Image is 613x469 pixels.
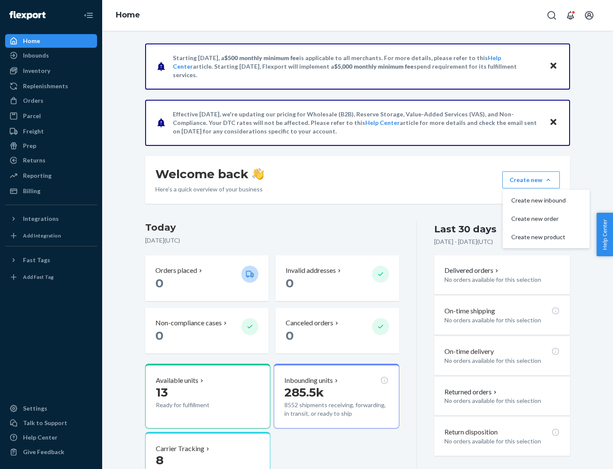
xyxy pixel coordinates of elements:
[23,232,61,239] div: Add Integration
[9,11,46,20] img: Flexport logo
[286,328,294,343] span: 0
[275,255,399,301] button: Invalid addresses 0
[511,197,566,203] span: Create new inbound
[444,347,494,356] p: On-time delivery
[109,3,147,28] ol: breadcrumbs
[155,166,264,182] h1: Welcome back
[23,156,46,165] div: Returns
[155,276,163,290] span: 0
[23,273,54,281] div: Add Fast Tag
[23,82,68,90] div: Replenishments
[23,187,40,195] div: Billing
[444,397,560,405] p: No orders available for this selection
[5,212,97,226] button: Integrations
[284,401,388,418] p: 8552 shipments receiving, forwarding, in transit, or ready to ship
[23,67,50,75] div: Inventory
[444,356,560,365] p: No orders available for this selection
[252,168,264,180] img: hand-wave emoji
[286,318,333,328] p: Canceled orders
[5,431,97,444] a: Help Center
[23,256,50,264] div: Fast Tags
[5,124,97,138] a: Freight
[23,127,44,136] div: Freight
[511,216,566,222] span: Create new order
[562,7,579,24] button: Open notifications
[504,210,588,228] button: Create new order
[155,318,222,328] p: Non-compliance cases
[155,185,264,194] p: Here’s a quick overview of your business
[5,153,97,167] a: Returns
[23,404,47,413] div: Settings
[275,308,399,353] button: Canceled orders 0
[156,401,235,409] p: Ready for fulfillment
[155,266,197,275] p: Orders placed
[5,139,97,153] a: Prep
[23,37,40,45] div: Home
[156,453,163,467] span: 8
[5,270,97,284] a: Add Fast Tag
[444,316,560,324] p: No orders available for this selection
[23,96,43,105] div: Orders
[365,119,400,126] a: Help Center
[543,7,560,24] button: Open Search Box
[548,60,559,72] button: Close
[23,51,49,60] div: Inbounds
[286,276,294,290] span: 0
[145,308,269,353] button: Non-compliance cases 0
[444,387,498,397] button: Returned orders
[5,445,97,459] button: Give Feedback
[116,10,140,20] a: Home
[156,376,198,385] p: Available units
[548,116,559,129] button: Close
[155,328,163,343] span: 0
[23,433,57,442] div: Help Center
[145,255,269,301] button: Orders placed 0
[581,7,598,24] button: Open account menu
[434,237,493,246] p: [DATE] - [DATE] ( UTC )
[274,364,399,428] button: Inbounding units285.5k8552 shipments receiving, forwarding, in transit, or ready to ship
[23,419,67,427] div: Talk to Support
[5,253,97,267] button: Fast Tags
[5,416,97,430] a: Talk to Support
[511,234,566,240] span: Create new product
[145,236,399,245] p: [DATE] ( UTC )
[5,229,97,243] a: Add Integration
[444,427,498,437] p: Return disposition
[444,306,495,316] p: On-time shipping
[286,266,336,275] p: Invalid addresses
[80,7,97,24] button: Close Navigation
[334,63,414,70] span: $5,000 monthly minimum fee
[444,275,560,284] p: No orders available for this selection
[5,402,97,415] a: Settings
[444,266,500,275] button: Delivered orders
[173,110,541,136] p: Effective [DATE], we're updating our pricing for Wholesale (B2B), Reserve Storage, Value-Added Se...
[434,223,496,236] div: Last 30 days
[145,364,270,428] button: Available units13Ready for fulfillment
[156,385,168,400] span: 13
[596,213,613,256] button: Help Center
[5,169,97,182] a: Reporting
[504,228,588,246] button: Create new product
[5,109,97,123] a: Parcel
[23,142,36,150] div: Prep
[23,214,59,223] div: Integrations
[5,49,97,62] a: Inbounds
[173,54,541,79] p: Starting [DATE], a is applicable to all merchants. For more details, please refer to this article...
[284,376,333,385] p: Inbounding units
[5,184,97,198] a: Billing
[23,448,64,456] div: Give Feedback
[156,444,204,454] p: Carrier Tracking
[145,221,399,234] h3: Today
[5,94,97,107] a: Orders
[284,385,324,400] span: 285.5k
[502,171,560,188] button: Create newCreate new inboundCreate new orderCreate new product
[5,34,97,48] a: Home
[23,171,52,180] div: Reporting
[224,54,299,61] span: $500 monthly minimum fee
[504,191,588,210] button: Create new inbound
[444,437,560,446] p: No orders available for this selection
[5,64,97,78] a: Inventory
